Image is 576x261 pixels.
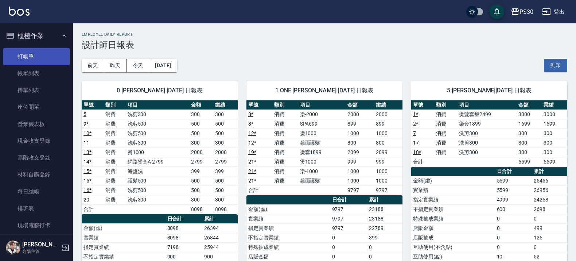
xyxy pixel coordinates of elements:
td: 300 [213,110,238,119]
td: 金額(虛) [82,223,166,233]
th: 日合計 [495,167,532,176]
td: 指定實業績 [82,242,166,252]
td: 0 [330,233,367,242]
th: 日合計 [330,195,367,205]
td: 999 [346,157,374,166]
th: 單號 [411,100,434,110]
td: 2000 [346,110,374,119]
td: 23188 [367,214,402,223]
td: 125 [532,233,567,242]
td: 300 [517,138,542,147]
button: 今天 [127,59,149,72]
td: 金額(虛) [411,176,495,185]
td: 800 [374,138,402,147]
td: 300 [189,110,214,119]
td: 1699 [542,119,567,128]
a: 掃碼打卡 [3,234,70,250]
table: a dense table [411,100,567,167]
td: 0 [330,242,367,252]
td: 1000 [374,176,402,185]
a: 現場電腦打卡 [3,217,70,234]
a: 排班表 [3,200,70,217]
td: 消費 [272,157,298,166]
td: 洗剪300 [457,128,517,138]
td: 500 [213,119,238,128]
td: 燙套1899 [298,147,346,157]
td: 300 [189,138,214,147]
td: 消費 [272,176,298,185]
td: 1000 [346,176,374,185]
button: 昨天 [104,59,127,72]
a: 打帳單 [3,48,70,65]
td: 消費 [104,147,125,157]
td: 消費 [104,176,125,185]
td: 5599 [495,176,532,185]
th: 項目 [126,100,189,110]
td: 店販金額 [411,223,495,233]
td: 2799 [213,157,238,166]
a: 營業儀表板 [3,116,70,133]
a: 7 [413,130,416,136]
td: 消費 [272,166,298,176]
td: 1000 [374,128,402,138]
td: 鏡面護髮 [298,138,346,147]
img: Logo [9,7,30,16]
td: 0 [532,214,567,223]
td: 燙1000 [298,157,346,166]
td: 洗剪500 [126,119,189,128]
td: 9797 [330,223,367,233]
td: 500 [189,128,214,138]
td: 399 [367,233,402,242]
a: 11 [83,140,89,146]
td: 合計 [82,204,104,214]
a: 每日結帳 [3,183,70,200]
td: 消費 [104,138,125,147]
td: 實業績 [411,185,495,195]
td: 500 [189,185,214,195]
td: 399 [189,166,214,176]
button: 前天 [82,59,104,72]
td: 500 [213,176,238,185]
td: 消費 [104,128,125,138]
td: 特殊抽成業績 [246,242,330,252]
th: 日合計 [166,214,202,224]
td: 消費 [434,119,457,128]
td: 9797 [330,214,367,223]
td: 特殊抽成業績 [411,214,495,223]
table: a dense table [82,100,238,214]
td: 1000 [374,166,402,176]
td: 消費 [104,110,125,119]
td: 網路燙套A 2799 [126,157,189,166]
span: 5 [PERSON_NAME][DATE] 日報表 [420,87,559,94]
th: 累計 [202,214,238,224]
td: 300 [517,128,542,138]
td: 8098 [166,233,202,242]
td: 護髮500 [126,176,189,185]
td: 8098 [213,204,238,214]
td: 消費 [434,128,457,138]
th: 單號 [82,100,104,110]
td: 金額(虛) [246,204,330,214]
td: 洗剪300 [126,110,189,119]
th: 業績 [374,100,402,110]
th: 金額 [517,100,542,110]
button: 登出 [539,5,567,19]
table: a dense table [246,100,402,195]
td: 燙髮套餐2499 [457,110,517,119]
button: save [490,4,504,19]
td: 2000 [213,147,238,157]
td: 5599 [517,157,542,166]
td: 300 [517,147,542,157]
td: 指定實業績 [246,223,330,233]
td: 消費 [104,119,125,128]
td: 5599 [495,185,532,195]
td: 26956 [532,185,567,195]
td: 9797 [330,204,367,214]
td: 9797 [346,185,374,195]
td: 7198 [166,242,202,252]
td: 22789 [367,223,402,233]
td: 洗剪300 [126,138,189,147]
td: 洗剪300 [457,138,517,147]
div: PS30 [519,7,533,16]
td: 消費 [272,110,298,119]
